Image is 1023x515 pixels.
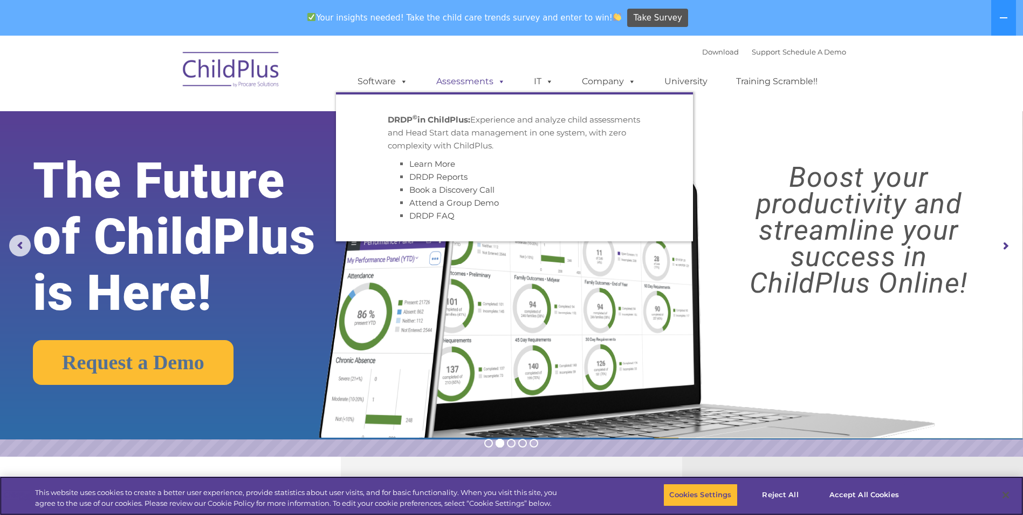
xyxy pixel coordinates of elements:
div: This website uses cookies to create a better user experience, provide statistics about user visit... [35,487,562,509]
sup: © [413,113,417,121]
rs-layer: Boost your productivity and streamline your success in ChildPlus Online! [707,164,1011,296]
button: Close [994,483,1018,507]
a: DRDP FAQ [409,211,455,221]
span: Your insights needed! Take the child care trends survey and enter to win! [303,7,626,28]
font: | [702,48,846,56]
a: Learn More [409,159,455,169]
a: Take Survey [627,9,688,28]
a: Training Scramble!! [725,71,828,92]
img: ChildPlus by Procare Solutions [177,44,285,98]
a: IT [523,71,564,92]
a: Download [702,48,739,56]
a: Assessments [425,71,516,92]
button: Reject All [747,484,814,506]
span: Last name [150,71,183,79]
a: Support [752,48,780,56]
a: University [654,71,718,92]
span: Take Survey [634,9,682,28]
a: Schedule A Demo [782,48,846,56]
rs-layer: The Future of ChildPlus is Here! [33,153,360,321]
a: Request a Demo [33,340,234,385]
a: Company [571,71,647,92]
img: 👏 [613,13,621,21]
a: Book a Discovery Call [409,185,495,195]
img: ✅ [307,13,315,21]
button: Accept All Cookies [823,484,905,506]
span: Phone number [150,116,196,124]
p: Experience and analyze child assessments and Head Start data management in one system, with zero ... [388,113,641,152]
a: DRDP Reports [409,172,468,182]
strong: DRDP in ChildPlus: [388,114,470,125]
a: Software [347,71,418,92]
button: Cookies Settings [663,484,737,506]
a: Attend a Group Demo [409,198,499,208]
